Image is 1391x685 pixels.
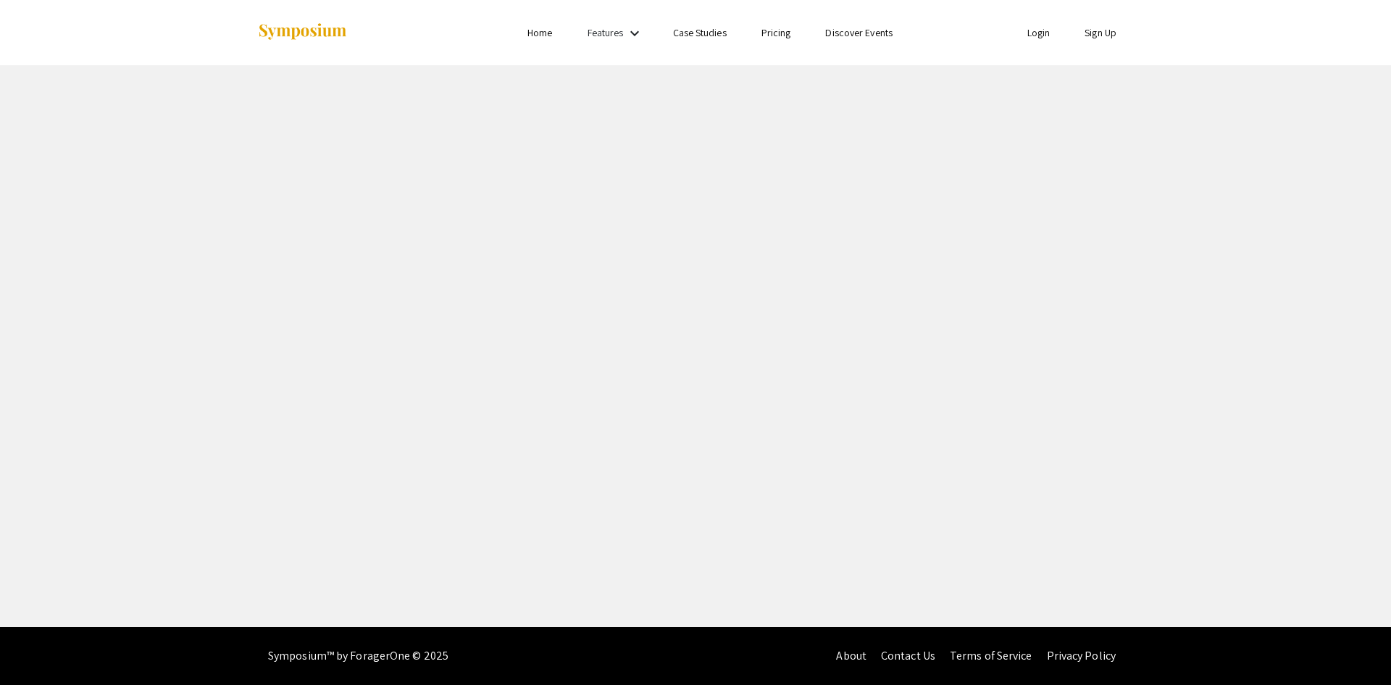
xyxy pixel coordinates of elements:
a: Discover Events [825,26,893,39]
a: Case Studies [673,26,727,39]
a: Terms of Service [950,648,1032,663]
a: About [836,648,866,663]
a: Contact Us [881,648,935,663]
a: Home [527,26,552,39]
a: Sign Up [1085,26,1116,39]
mat-icon: Expand Features list [626,25,643,42]
a: Pricing [761,26,791,39]
div: Symposium™ by ForagerOne © 2025 [268,627,448,685]
a: Features [588,26,624,39]
a: Login [1027,26,1050,39]
a: Privacy Policy [1047,648,1116,663]
img: Symposium by ForagerOne [257,22,348,42]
